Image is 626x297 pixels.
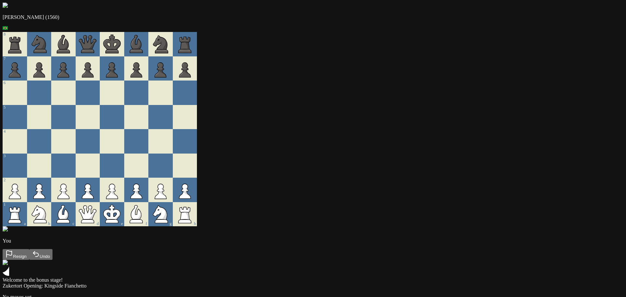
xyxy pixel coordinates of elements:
[3,260,8,265] img: waving.png
[3,283,623,289] div: Zukertort Opening: Kingside Fianchetto
[3,226,8,231] img: horse.png
[4,154,26,158] div: 3
[3,277,63,283] span: Welcome to the bonus stage!
[3,3,8,8] img: default.png
[4,129,26,134] div: 4
[4,105,26,110] div: 5
[29,249,53,260] button: Undo
[3,14,623,20] p: [PERSON_NAME] (1560)
[3,238,623,244] p: You
[4,81,26,85] div: 6
[3,249,29,260] button: Resign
